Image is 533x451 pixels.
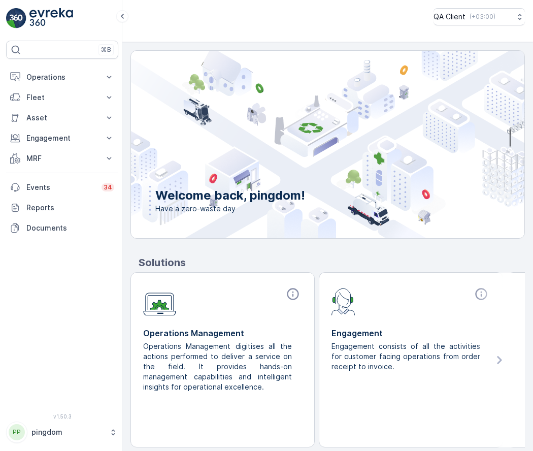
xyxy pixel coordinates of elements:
span: Have a zero-waste day [155,204,305,214]
p: Documents [26,223,114,233]
p: pingdom [31,427,104,437]
button: MRF [6,148,118,169]
p: ⌘B [101,46,111,54]
p: Fleet [26,92,98,103]
p: Engagement [26,133,98,143]
p: Operations Management digitises all the actions performed to deliver a service on the field. It p... [143,341,294,392]
a: Events34 [6,177,118,198]
img: module-icon [331,287,355,315]
p: MRF [26,153,98,164]
button: Operations [6,67,118,87]
p: Operations [26,72,98,82]
p: ( +03:00 ) [470,13,495,21]
p: Asset [26,113,98,123]
span: v 1.50.3 [6,413,118,420]
img: logo [6,8,26,28]
img: city illustration [85,51,524,238]
button: Engagement [6,128,118,148]
p: Operations Management [143,327,302,339]
p: Events [26,182,95,192]
p: Welcome back, pingdom! [155,187,305,204]
button: Asset [6,108,118,128]
div: PP [9,424,25,440]
p: Solutions [139,255,525,270]
button: QA Client(+03:00) [434,8,525,25]
button: Fleet [6,87,118,108]
img: logo_light-DOdMpM7g.png [29,8,73,28]
a: Documents [6,218,118,238]
p: 34 [104,183,112,191]
img: module-icon [143,287,176,316]
p: Reports [26,203,114,213]
p: Engagement [331,327,490,339]
button: PPpingdom [6,422,118,443]
p: Engagement consists of all the activities for customer facing operations from order receipt to in... [331,341,482,372]
p: QA Client [434,12,465,22]
a: Reports [6,198,118,218]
